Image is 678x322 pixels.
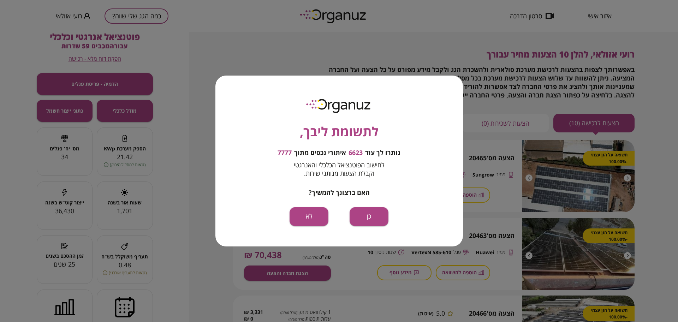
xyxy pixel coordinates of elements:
[350,207,388,226] button: כן
[301,96,377,115] img: logo
[309,188,370,197] span: האם ברצונך להמשיך?
[294,161,385,178] span: לחישוב הפוטנציאל הכלכלי והאנרגטי וקבלת הצעות מנותני שירות.
[278,149,292,157] span: 7777
[300,122,379,141] span: לתשומת ליבך,
[290,207,328,226] button: לא
[365,149,400,157] span: נותרו לך עוד
[349,149,363,157] span: 6623
[294,149,346,157] span: איתורי נכסים מתוך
